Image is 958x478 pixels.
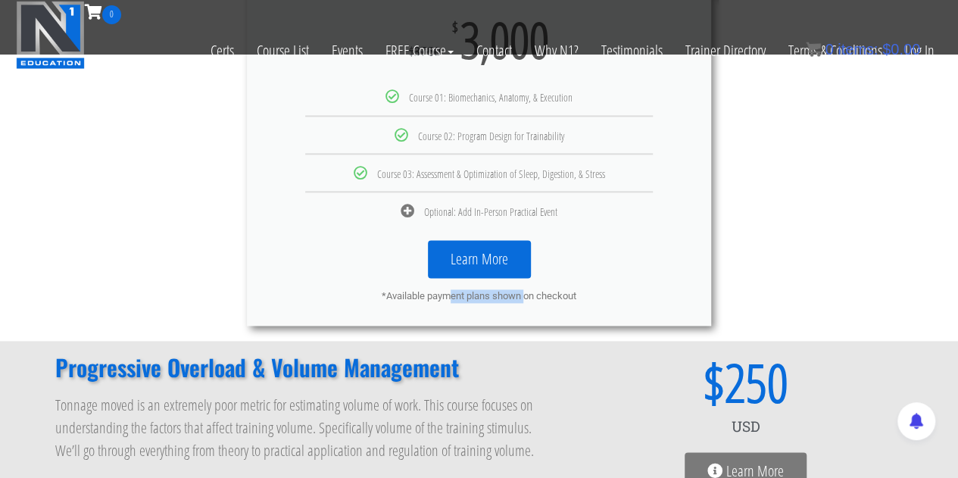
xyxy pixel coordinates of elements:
[465,24,523,77] a: Contact
[588,408,903,445] div: USD
[838,41,878,58] span: items:
[377,167,605,181] span: Course 03: Assessment & Optimization of Sleep, Digestion, & Stress
[894,24,946,77] a: Log In
[409,90,573,105] span: Course 01: Biomechanics, Anatomy, & Execution
[806,41,920,58] a: 0 items: $0.00
[55,356,558,379] h2: Progressive Overload & Volume Management
[590,24,674,77] a: Testimonials
[102,5,121,24] span: 0
[374,24,465,77] a: FREE Course
[55,394,558,462] p: Tonnage moved is an extremely poor metric for estimating volume of work. This course focuses on u...
[588,356,725,408] span: $
[825,41,833,58] span: 0
[725,356,788,408] span: 250
[424,205,557,219] span: Optional: Add In-Person Practical Event
[882,41,891,58] span: $
[777,24,894,77] a: Terms & Conditions
[320,24,374,77] a: Events
[674,24,777,77] a: Trainer Directory
[806,42,821,57] img: icon11.png
[85,2,121,22] a: 0
[523,24,590,77] a: Why N1?
[199,24,245,77] a: Certs
[882,41,920,58] bdi: 0.00
[418,129,564,143] span: Course 02: Program Design for Trainability
[16,1,85,69] img: n1-education
[270,289,688,303] div: *Available payment plans shown on checkout
[428,240,531,278] a: Learn More
[245,24,320,77] a: Course List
